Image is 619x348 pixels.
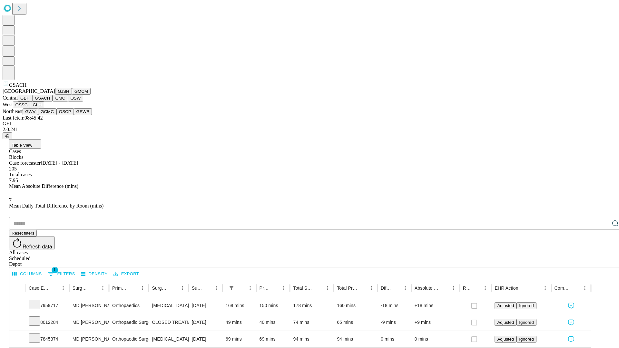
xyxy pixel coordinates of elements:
span: 1 [52,267,58,273]
button: Ignored [516,319,536,326]
button: Sort [237,284,246,293]
button: Sort [392,284,401,293]
button: Sort [129,284,138,293]
span: Reset filters [12,231,34,236]
div: Absolute Difference [415,285,439,291]
div: Predicted In Room Duration [260,285,270,291]
button: GMC [53,95,68,101]
div: Total Predicted Duration [337,285,357,291]
div: 0 mins [415,331,457,347]
div: 69 mins [260,331,287,347]
div: [DATE] [192,331,219,347]
span: 7 [9,197,12,203]
button: GJSH [55,88,72,95]
div: 94 mins [337,331,374,347]
button: Menu [212,284,221,293]
div: -9 mins [381,314,408,331]
button: Sort [571,284,580,293]
span: Total cases [9,172,32,177]
div: 150 mins [260,297,287,314]
div: 160 mins [337,297,374,314]
span: [DATE] - [DATE] [41,160,78,166]
button: Refresh data [9,237,55,249]
button: Menu [59,284,68,293]
div: Primary Service [112,285,128,291]
span: Ignored [519,303,534,308]
button: Sort [50,284,59,293]
div: Surgeon Name [73,285,89,291]
button: GLH [30,101,44,108]
span: 205 [9,166,17,171]
button: Menu [481,284,490,293]
span: Adjusted [497,320,514,325]
div: 2.0.241 [3,127,616,132]
button: Menu [98,284,107,293]
span: Case forecaster [9,160,41,166]
div: 178 mins [293,297,330,314]
div: [MEDICAL_DATA] TOTAL HIP [152,297,185,314]
div: MD [PERSON_NAME] [PERSON_NAME] Md [73,297,106,314]
button: GMCM [72,88,91,95]
button: Reset filters [9,230,37,237]
div: Surgery Name [152,285,168,291]
button: Sort [519,284,528,293]
div: Case Epic Id [29,285,49,291]
div: 8012284 [29,314,66,331]
span: Table View [12,143,32,148]
div: 168 mins [226,297,253,314]
button: Table View [9,139,41,149]
span: Adjusted [497,337,514,342]
button: GWV [23,108,38,115]
div: [MEDICAL_DATA] [MEDICAL_DATA] SKIN MUSCLE [MEDICAL_DATA] AND BONE [152,331,185,347]
div: -18 mins [381,297,408,314]
button: GCMC [38,108,56,115]
button: Ignored [516,302,536,309]
button: Show filters [46,269,77,279]
button: Adjusted [495,302,516,309]
div: Comments [555,285,571,291]
span: GSACH [9,82,26,88]
button: Adjusted [495,319,516,326]
div: MD [PERSON_NAME] [PERSON_NAME] Md [73,314,106,331]
button: Sort [440,284,449,293]
div: Total Scheduled Duration [293,285,313,291]
span: Ignored [519,337,534,342]
button: @ [3,132,12,139]
span: 7.95 [9,178,18,183]
span: Ignored [519,320,534,325]
div: Orthopaedics [112,297,145,314]
div: EHR Action [495,285,518,291]
button: Menu [367,284,376,293]
div: 94 mins [293,331,330,347]
span: Adjusted [497,303,514,308]
div: 74 mins [293,314,330,331]
div: 7845374 [29,331,66,347]
button: GBH [18,95,32,101]
button: Expand [13,317,22,328]
button: Menu [541,284,550,293]
button: GSACH [32,95,53,101]
span: Mean Absolute Difference (mins) [9,183,78,189]
button: Sort [314,284,323,293]
button: Menu [323,284,332,293]
span: West [3,102,13,107]
span: Refresh data [23,244,52,249]
button: Menu [279,284,288,293]
div: [DATE] [192,314,219,331]
span: Central [3,95,18,101]
button: Sort [169,284,178,293]
button: Sort [203,284,212,293]
div: 65 mins [337,314,374,331]
button: Sort [89,284,98,293]
button: Ignored [516,336,536,343]
div: Orthopaedic Surgery [112,314,145,331]
div: CLOSED TREATMENT POST [MEDICAL_DATA] ANESTHESIA [152,314,185,331]
button: Sort [358,284,367,293]
span: Northeast [3,109,23,114]
div: Resolved in EHR [463,285,471,291]
button: Show filters [227,284,236,293]
button: OSSC [13,101,30,108]
button: OSW [68,95,84,101]
div: +9 mins [415,314,457,331]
